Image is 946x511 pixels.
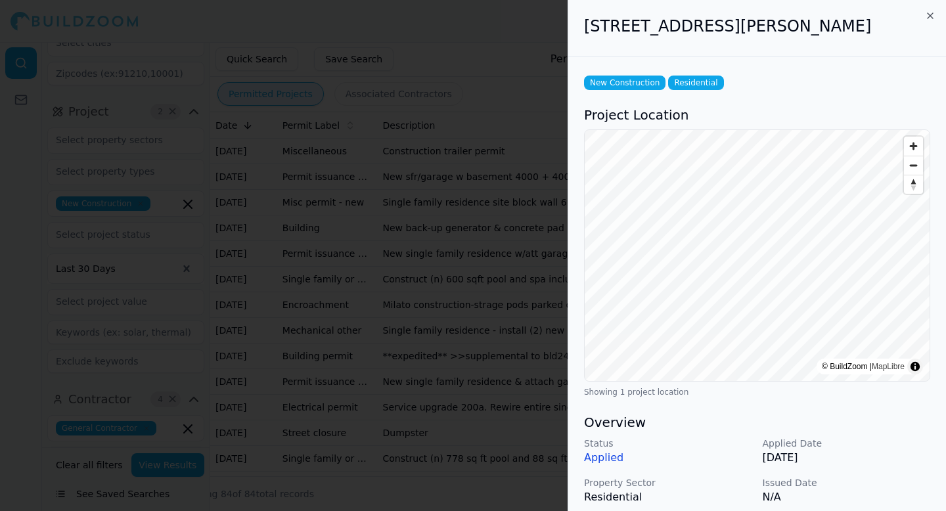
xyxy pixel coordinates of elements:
span: Residential [668,76,723,90]
div: Showing 1 project location [584,387,930,397]
h3: Overview [584,413,930,432]
h2: [STREET_ADDRESS][PERSON_NAME] [584,16,930,37]
p: N/A [763,489,931,505]
button: Reset bearing to north [904,175,923,194]
span: New Construction [584,76,665,90]
p: Applied Date [763,437,931,450]
p: Residential [584,489,752,505]
summary: Toggle attribution [907,359,923,374]
p: Status [584,437,752,450]
div: © BuildZoom | [822,360,905,373]
button: Zoom in [904,137,923,156]
p: Property Sector [584,476,752,489]
a: MapLibre [872,362,905,371]
h3: Project Location [584,106,930,124]
p: Issued Date [763,476,931,489]
p: [DATE] [763,450,931,466]
button: Zoom out [904,156,923,175]
canvas: Map [585,130,930,381]
p: Applied [584,450,752,466]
